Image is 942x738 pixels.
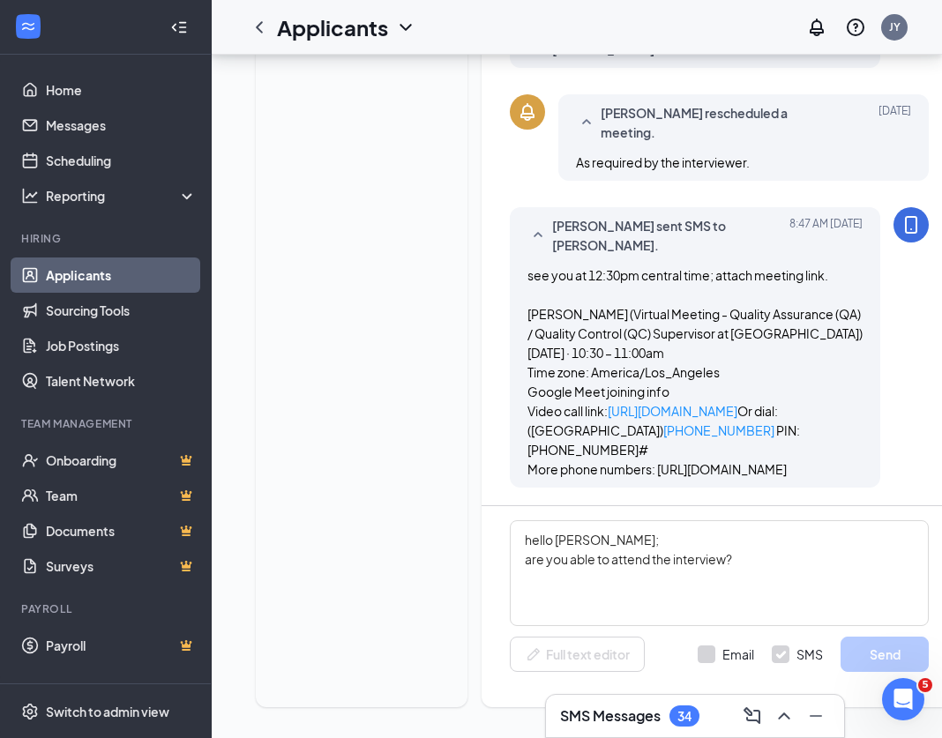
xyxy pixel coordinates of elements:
span: As required by the interviewer. [576,154,750,170]
textarea: hello [PERSON_NAME]; are you able to attend the interview? [510,520,929,626]
span: [DATE] 8:47 AM [789,216,863,255]
div: Team Management [21,416,193,431]
a: DocumentsCrown [46,513,197,548]
div: Reporting [46,187,198,205]
svg: QuestionInfo [845,17,866,38]
h1: Applicants [277,12,388,42]
a: Talent Network [46,363,197,399]
svg: SmallChevronUp [527,225,549,246]
a: Scheduling [46,143,197,178]
a: [URL][DOMAIN_NAME] [608,403,737,419]
svg: Minimize [805,705,826,727]
svg: MobileSms [901,214,922,235]
button: ChevronUp [770,702,798,730]
svg: SmallChevronUp [576,112,597,133]
a: Sourcing Tools [46,293,197,328]
iframe: Intercom live chat [882,678,924,720]
button: Send [841,637,929,672]
span: [PERSON_NAME] sent SMS to [PERSON_NAME]. [552,216,783,255]
span: see you at 12:30pm central time; attach meeting link. [PERSON_NAME] (Virtual Meeting - Quality As... [527,267,863,477]
a: PayrollCrown [46,628,197,663]
a: Home [46,72,197,108]
div: Hiring [21,231,193,246]
a: Job Postings [46,328,197,363]
svg: ComposeMessage [742,705,763,727]
svg: WorkstreamLogo [19,18,37,35]
a: SurveysCrown [46,548,197,584]
div: JY [889,19,901,34]
button: Full text editorPen [510,637,645,672]
button: Minimize [802,702,830,730]
svg: Bell [517,101,538,123]
div: 34 [677,709,692,724]
svg: Pen [525,645,542,663]
span: [DATE] [878,103,911,142]
h3: SMS Messages [560,706,661,726]
svg: Notifications [806,17,827,38]
span: 5 [918,678,932,692]
a: [PHONE_NUMBER] [663,422,774,438]
svg: ChevronLeft [249,17,270,38]
a: Messages [46,108,197,143]
svg: Collapse [170,19,188,36]
svg: ChevronUp [774,705,795,727]
div: Payroll [21,601,193,616]
button: ComposeMessage [738,702,766,730]
svg: Analysis [21,187,39,205]
svg: Settings [21,703,39,720]
span: [PERSON_NAME] rescheduled a meeting. [601,103,832,142]
div: Switch to admin view [46,703,169,720]
a: OnboardingCrown [46,443,197,478]
svg: ChevronDown [395,17,416,38]
a: TeamCrown [46,478,197,513]
a: Applicants [46,257,197,293]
